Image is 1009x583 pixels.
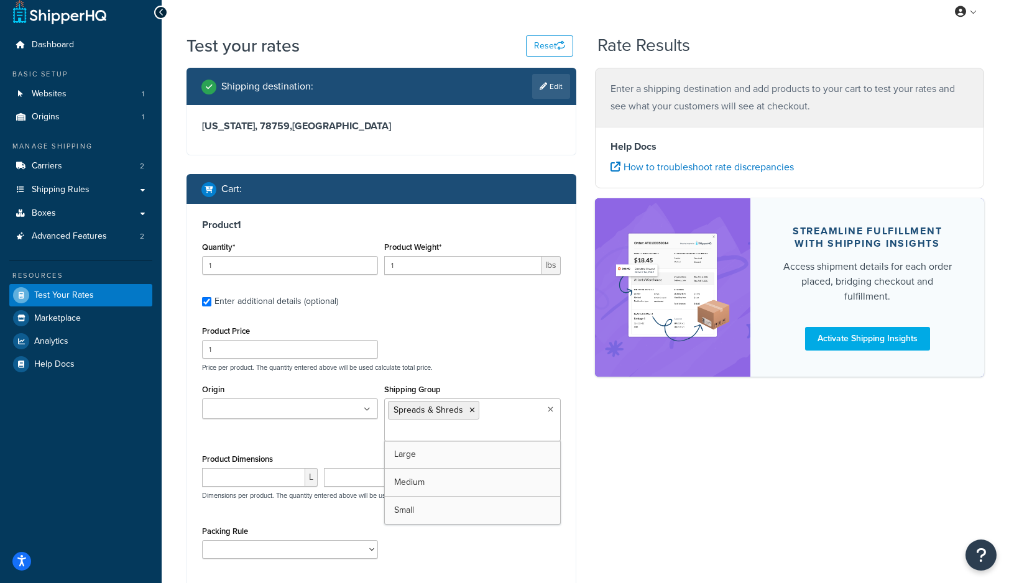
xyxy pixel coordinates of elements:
[9,225,152,248] li: Advanced Features
[385,497,560,524] a: Small
[9,106,152,129] a: Origins1
[9,270,152,281] div: Resources
[9,155,152,178] a: Carriers2
[780,259,954,304] div: Access shipment details for each order placed, bridging checkout and fulfillment.
[9,34,152,57] a: Dashboard
[384,242,441,252] label: Product Weight*
[32,185,90,195] span: Shipping Rules
[214,293,338,310] div: Enter additional details (optional)
[199,491,459,500] p: Dimensions per product. The quantity entered above will be used calculate total volume.
[394,475,425,489] span: Medium
[140,161,144,172] span: 2
[9,202,152,225] a: Boxes
[202,242,235,252] label: Quantity*
[32,112,60,122] span: Origins
[32,231,107,242] span: Advanced Features
[221,81,313,92] h2: Shipping destination :
[202,219,561,231] h3: Product 1
[202,297,211,306] input: Enter additional details (optional)
[187,34,300,58] h1: Test your rates
[202,526,248,536] label: Packing Rule
[9,106,152,129] li: Origins
[202,385,224,394] label: Origin
[9,69,152,80] div: Basic Setup
[9,178,152,201] a: Shipping Rules
[32,208,56,219] span: Boxes
[140,231,144,242] span: 2
[32,161,62,172] span: Carriers
[394,403,463,416] span: Spreads & Shreds
[9,155,152,178] li: Carriers
[385,469,560,496] a: Medium
[9,353,152,375] a: Help Docs
[202,454,273,464] label: Product Dimensions
[9,83,152,106] li: Websites
[384,256,541,275] input: 0.00
[9,141,152,152] div: Manage Shipping
[610,139,969,154] h4: Help Docs
[9,284,152,306] a: Test Your Rates
[221,183,242,195] h2: Cart :
[202,120,561,132] h3: [US_STATE], 78759 , [GEOGRAPHIC_DATA]
[34,313,81,324] span: Marketplace
[32,40,74,50] span: Dashboard
[384,385,441,394] label: Shipping Group
[199,363,564,372] p: Price per product. The quantity entered above will be used calculate total price.
[532,74,570,99] a: Edit
[394,503,414,516] span: Small
[9,330,152,352] a: Analytics
[394,448,416,461] span: Large
[610,80,969,115] p: Enter a shipping destination and add products to your cart to test your rates and see what your c...
[965,539,997,571] button: Open Resource Center
[34,359,75,370] span: Help Docs
[610,160,794,174] a: How to troubleshoot rate discrepancies
[305,468,318,487] span: L
[32,89,67,99] span: Websites
[597,36,690,55] h2: Rate Results
[805,327,930,351] a: Activate Shipping Insights
[34,336,68,347] span: Analytics
[9,225,152,248] a: Advanced Features2
[780,225,954,250] div: Streamline Fulfillment with Shipping Insights
[614,217,732,358] img: feature-image-si-e24932ea9b9fcd0ff835db86be1ff8d589347e8876e1638d903ea230a36726be.png
[9,307,152,329] a: Marketplace
[541,256,561,275] span: lbs
[142,112,144,122] span: 1
[142,89,144,99] span: 1
[526,35,573,57] button: Reset
[202,326,250,336] label: Product Price
[385,441,560,468] a: Large
[34,290,94,301] span: Test Your Rates
[202,256,378,275] input: 0
[9,83,152,106] a: Websites1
